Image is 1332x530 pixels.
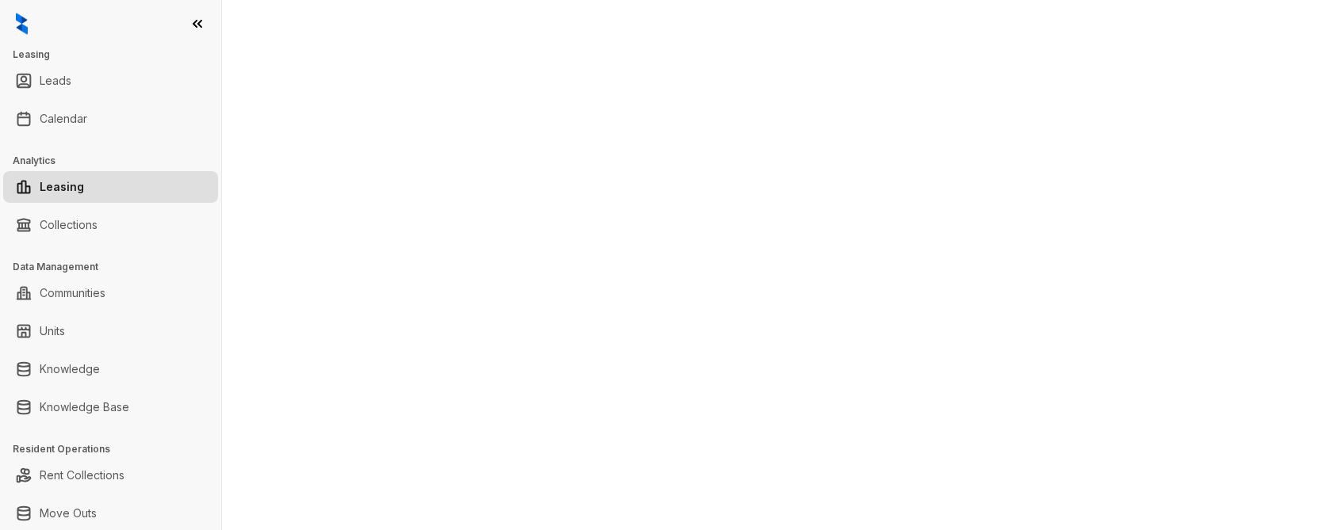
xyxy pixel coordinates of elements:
a: Units [40,315,65,347]
li: Communities [3,277,218,309]
li: Knowledge [3,353,218,385]
li: Knowledge Base [3,391,218,423]
a: Leads [40,65,71,97]
li: Rent Collections [3,459,218,491]
h3: Analytics [13,154,221,168]
h3: Leasing [13,48,221,62]
li: Collections [3,209,218,241]
li: Leads [3,65,218,97]
a: Collections [40,209,98,241]
h3: Resident Operations [13,442,221,456]
img: logo [16,13,28,35]
li: Calendar [3,103,218,135]
a: Calendar [40,103,87,135]
li: Move Outs [3,498,218,529]
a: Communities [40,277,105,309]
li: Units [3,315,218,347]
a: Knowledge [40,353,100,385]
li: Leasing [3,171,218,203]
a: Leasing [40,171,84,203]
a: Rent Collections [40,459,124,491]
a: Move Outs [40,498,97,529]
a: Knowledge Base [40,391,129,423]
h3: Data Management [13,260,221,274]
